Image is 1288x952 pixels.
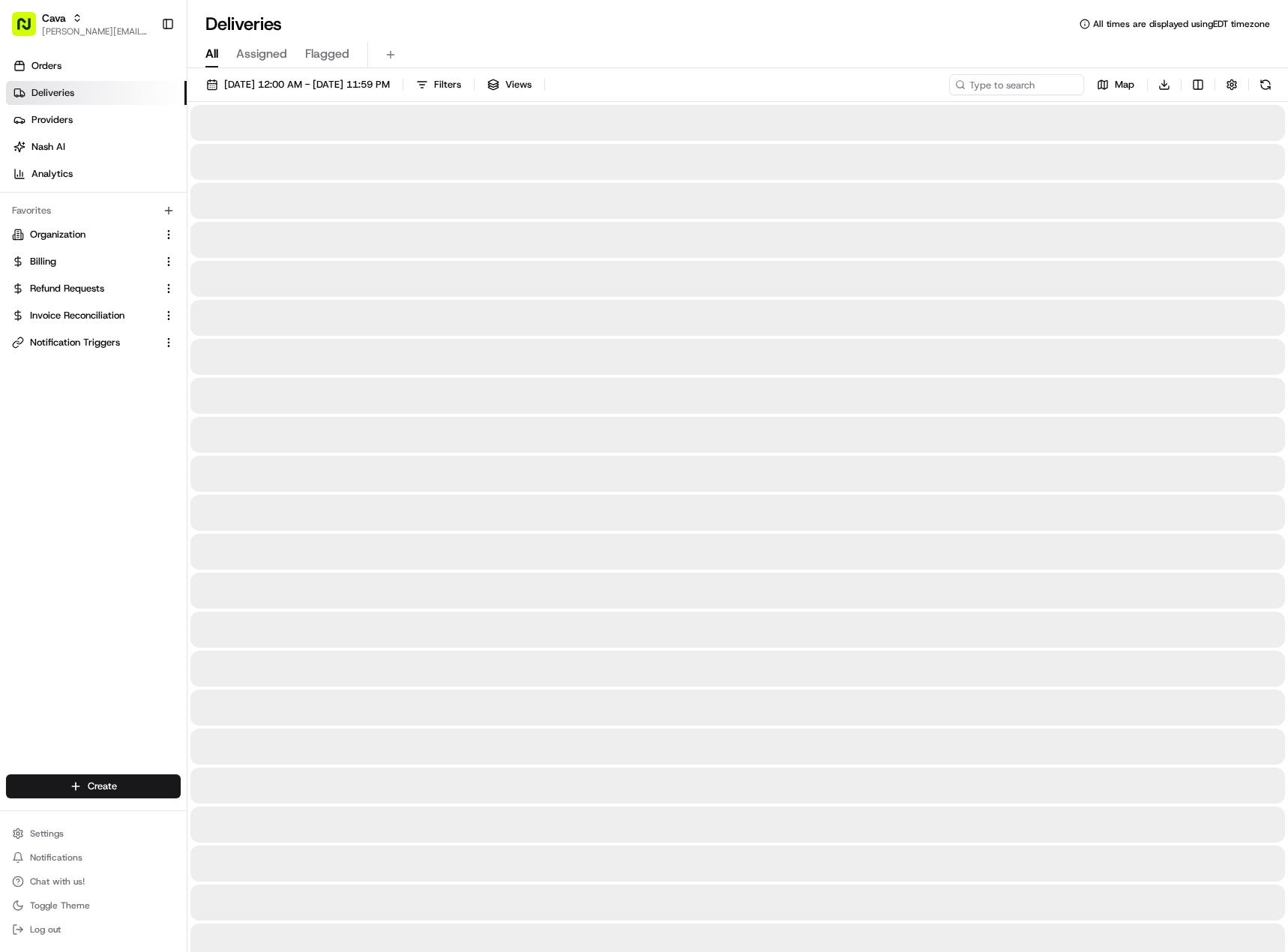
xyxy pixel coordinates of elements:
button: Notification Triggers [6,331,181,355]
button: Settings [6,823,181,844]
a: Deliveries [6,81,187,105]
span: Deliveries [31,86,74,100]
a: Nash AI [6,135,187,159]
button: Notifications [6,847,181,868]
button: Log out [6,919,181,940]
button: Refresh [1255,74,1276,95]
span: Nash AI [31,140,65,154]
button: Cava [42,10,66,25]
button: Cava[PERSON_NAME][EMAIL_ADDRESS][PERSON_NAME][DOMAIN_NAME] [6,6,155,42]
button: Billing [6,250,181,274]
h1: Deliveries [205,12,282,36]
button: Toggle Theme [6,895,181,916]
button: Refund Requests [6,277,181,301]
span: Flagged [305,45,349,63]
span: Chat with us! [30,876,85,888]
button: Organization [6,223,181,247]
button: Chat with us! [6,871,181,892]
button: Map [1090,74,1141,95]
span: Assigned [236,45,287,63]
div: Favorites [6,199,181,223]
span: All times are displayed using EDT timezone [1093,18,1270,30]
button: Invoice Reconciliation [6,304,181,328]
span: Invoice Reconciliation [30,309,124,322]
span: Orders [31,59,61,73]
button: Views [481,74,538,95]
span: Views [505,78,532,91]
span: Providers [31,113,73,127]
span: Create [88,780,117,793]
span: All [205,45,218,63]
input: Type to search [949,74,1084,95]
a: Providers [6,108,187,132]
span: Analytics [31,167,73,181]
span: Filters [434,78,461,91]
span: Settings [30,828,64,840]
a: Invoice Reconciliation [12,309,157,322]
a: Billing [12,255,157,268]
span: Log out [30,924,61,936]
a: Analytics [6,162,187,186]
span: Map [1115,78,1134,91]
span: [DATE] 12:00 AM - [DATE] 11:59 PM [224,78,390,91]
a: Organization [12,228,157,241]
button: [PERSON_NAME][EMAIL_ADDRESS][PERSON_NAME][DOMAIN_NAME] [42,25,149,37]
button: Filters [409,74,468,95]
button: Create [6,774,181,798]
a: Notification Triggers [12,336,157,349]
a: Refund Requests [12,282,157,295]
button: [DATE] 12:00 AM - [DATE] 11:59 PM [199,74,397,95]
span: Organization [30,228,85,241]
span: Toggle Theme [30,900,90,912]
span: Refund Requests [30,282,104,295]
a: Orders [6,54,187,78]
span: Billing [30,255,56,268]
span: Notification Triggers [30,336,120,349]
span: Notifications [30,852,82,864]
